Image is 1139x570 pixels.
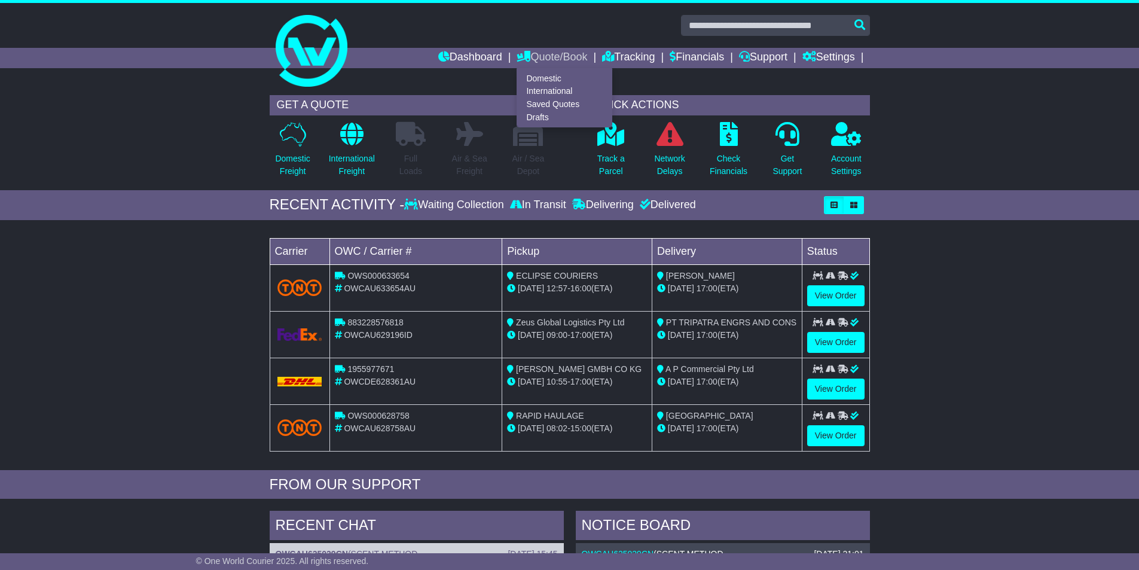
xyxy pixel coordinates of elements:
[517,72,612,85] a: Domestic
[516,271,598,281] span: ECLIPSE COURIERS
[710,153,747,178] p: Check Financials
[275,153,310,178] p: Domestic Freight
[668,423,694,433] span: [DATE]
[814,549,863,559] div: [DATE] 21:01
[344,284,416,293] span: OWCAU633654AU
[508,549,557,559] div: [DATE] 15:45
[652,238,802,264] td: Delivery
[570,330,591,340] span: 17:00
[507,329,647,342] div: - (ETA)
[546,330,567,340] span: 09:00
[518,377,544,386] span: [DATE]
[507,376,647,388] div: - (ETA)
[657,329,797,342] div: (ETA)
[452,153,487,178] p: Air & Sea Freight
[588,95,870,115] div: QUICK ACTIONS
[347,271,410,281] span: OWS000633654
[347,411,410,420] span: OWS000628758
[518,423,544,433] span: [DATE]
[582,549,864,569] div: ( )
[329,153,375,178] p: International Freight
[277,279,322,295] img: TNT_Domestic.png
[277,377,322,386] img: DHL.png
[546,284,567,293] span: 12:57
[396,153,426,178] p: Full Loads
[807,332,865,353] a: View Order
[657,376,797,388] div: (ETA)
[570,423,591,433] span: 15:00
[518,330,544,340] span: [DATE]
[602,48,655,68] a: Tracking
[344,423,416,433] span: OWCAU628758AU
[277,328,322,341] img: GetCarrierServiceLogo
[657,422,797,435] div: (ETA)
[270,476,870,493] div: FROM OUR SUPPORT
[274,121,310,184] a: DomesticFreight
[570,377,591,386] span: 17:00
[344,330,412,340] span: OWCAU629196ID
[517,68,612,127] div: Quote/Book
[277,419,322,435] img: TNT_Domestic.png
[512,153,545,178] p: Air / Sea Depot
[697,377,717,386] span: 17:00
[516,318,624,327] span: Zeus Global Logistics Pty Ltd
[697,423,717,433] span: 17:00
[329,238,502,264] td: OWC / Carrier #
[637,199,696,212] div: Delivered
[597,121,625,184] a: Track aParcel
[517,98,612,111] a: Saved Quotes
[404,199,506,212] div: Waiting Collection
[807,285,865,306] a: View Order
[670,48,724,68] a: Financials
[344,377,416,386] span: OWCDE628361AU
[507,282,647,295] div: - (ETA)
[668,377,694,386] span: [DATE]
[328,121,375,184] a: InternationalFreight
[502,238,652,264] td: Pickup
[546,377,567,386] span: 10:55
[438,48,502,68] a: Dashboard
[668,284,694,293] span: [DATE]
[830,121,862,184] a: AccountSettings
[666,411,753,420] span: [GEOGRAPHIC_DATA]
[654,121,685,184] a: NetworkDelays
[654,153,685,178] p: Network Delays
[772,121,802,184] a: GetSupport
[666,318,796,327] span: PT TRIPATRA ENGRS AND CONS
[196,556,369,566] span: © One World Courier 2025. All rights reserved.
[270,95,552,115] div: GET A QUOTE
[276,549,348,559] a: OWCAU625029CN
[517,85,612,98] a: International
[270,196,405,214] div: RECENT ACTIVITY -
[831,153,862,178] p: Account Settings
[546,423,567,433] span: 08:02
[276,549,558,569] div: ( )
[516,364,642,374] span: [PERSON_NAME] GMBH CO KG
[802,238,869,264] td: Status
[518,284,544,293] span: [DATE]
[772,153,802,178] p: Get Support
[657,282,797,295] div: (ETA)
[270,511,564,543] div: RECENT CHAT
[739,48,787,68] a: Support
[507,199,569,212] div: In Transit
[665,364,754,374] span: A P Commercial Pty Ltd
[516,411,584,420] span: RAPID HAULAGE
[807,379,865,400] a: View Order
[807,425,865,446] a: View Order
[709,121,748,184] a: CheckFinancials
[570,284,591,293] span: 16:00
[582,549,654,559] a: OWCAU625029CN
[270,238,329,264] td: Carrier
[569,199,637,212] div: Delivering
[697,330,717,340] span: 17:00
[517,111,612,124] a: Drafts
[517,48,587,68] a: Quote/Book
[802,48,855,68] a: Settings
[507,422,647,435] div: - (ETA)
[597,153,625,178] p: Track a Parcel
[576,511,870,543] div: NOTICE BOARD
[697,284,717,293] span: 17:00
[668,330,694,340] span: [DATE]
[666,271,735,281] span: [PERSON_NAME]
